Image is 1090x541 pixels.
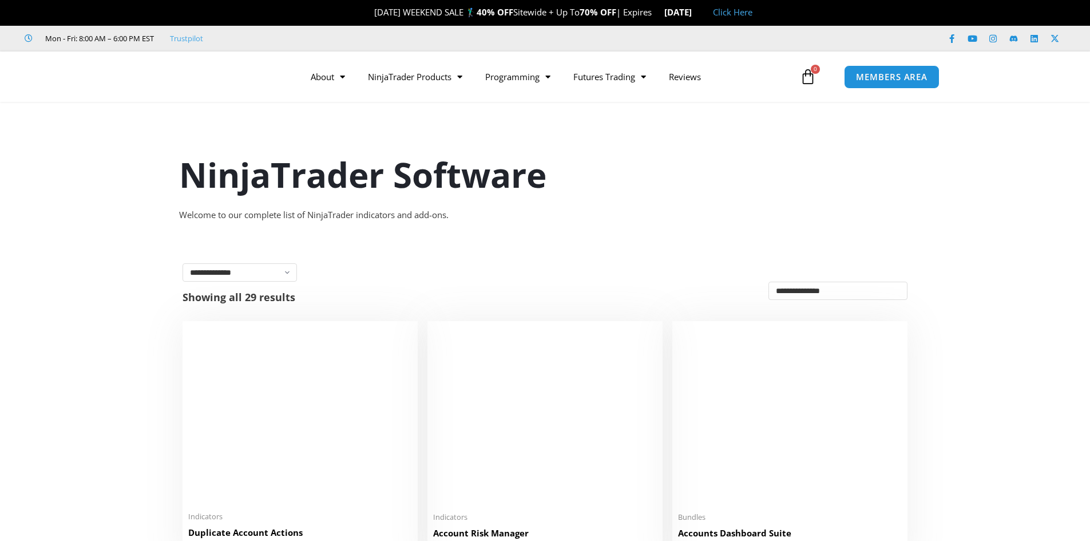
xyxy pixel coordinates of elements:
[811,65,820,74] span: 0
[42,31,154,45] span: Mon - Fri: 8:00 AM – 6:00 PM EST
[433,512,657,522] span: Indicators
[433,327,657,505] img: Account Risk Manager
[179,151,911,199] h1: NinjaTrader Software
[768,282,907,300] select: Shop order
[562,64,657,90] a: Futures Trading
[856,73,928,81] span: MEMBERS AREA
[713,6,752,18] a: Click Here
[188,512,412,522] span: Indicators
[135,56,258,97] img: LogoAI | Affordable Indicators – NinjaTrader
[692,8,701,17] img: 🏭
[844,65,940,89] a: MEMBERS AREA
[657,64,712,90] a: Reviews
[664,6,701,18] strong: [DATE]
[474,64,562,90] a: Programming
[356,64,474,90] a: NinjaTrader Products
[477,6,513,18] strong: 40% OFF
[188,327,412,505] img: Duplicate Account Actions
[783,60,833,93] a: 0
[433,527,657,539] h2: Account Risk Manager
[678,512,902,522] span: Bundles
[678,327,902,506] img: Accounts Dashboard Suite
[299,64,797,90] nav: Menu
[362,6,664,18] span: [DATE] WEEKEND SALE 🏌️‍♂️ Sitewide + Up To | Expires
[678,527,902,539] h2: Accounts Dashboard Suite
[653,8,661,17] img: ⌛
[365,8,374,17] img: 🎉
[179,207,911,223] div: Welcome to our complete list of NinjaTrader indicators and add-ons.
[299,64,356,90] a: About
[183,292,295,302] p: Showing all 29 results
[170,31,203,45] a: Trustpilot
[188,527,412,539] h2: Duplicate Account Actions
[580,6,616,18] strong: 70% OFF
